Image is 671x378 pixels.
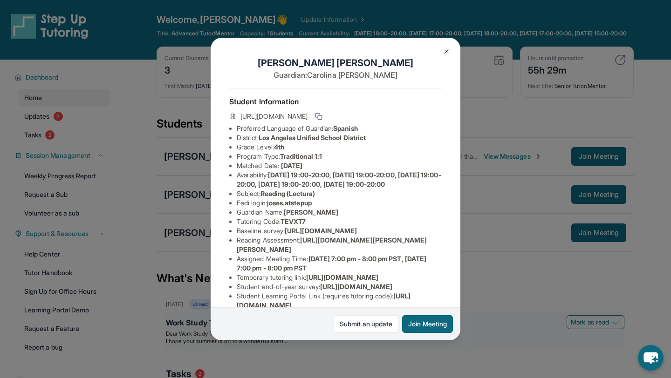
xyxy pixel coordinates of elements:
[402,315,453,333] button: Join Meeting
[237,198,442,208] li: Eedi login :
[334,315,398,333] a: Submit an update
[237,226,442,236] li: Baseline survey :
[237,133,442,142] li: District:
[237,142,442,152] li: Grade Level:
[237,208,442,217] li: Guardian Name :
[237,124,442,133] li: Preferred Language of Guardian:
[237,291,442,310] li: Student Learning Portal Link (requires tutoring code) :
[333,124,358,132] span: Spanish
[638,345,664,371] button: chat-button
[313,111,324,122] button: Copy link
[237,254,442,273] li: Assigned Meeting Time :
[274,143,284,151] span: 4th
[229,56,442,69] h1: [PERSON_NAME] [PERSON_NAME]
[260,189,315,197] span: Reading (Lectura)
[237,255,426,272] span: [DATE] 7:00 pm - 8:00 pm PST, [DATE] 7:00 pm - 8:00 pm PST
[237,189,442,198] li: Subject :
[237,282,442,291] li: Student end-of-year survey :
[281,217,306,225] span: TEVXT7
[237,236,442,254] li: Reading Assessment :
[284,208,338,216] span: [PERSON_NAME]
[237,217,442,226] li: Tutoring Code :
[229,96,442,107] h4: Student Information
[237,161,442,170] li: Matched Date:
[443,48,450,55] img: Close Icon
[267,199,312,207] span: joses.atstepup
[237,170,442,189] li: Availability:
[229,69,442,81] p: Guardian: Carolina [PERSON_NAME]
[281,162,302,169] span: [DATE]
[320,283,392,290] span: [URL][DOMAIN_NAME]
[237,273,442,282] li: Temporary tutoring link :
[237,236,427,253] span: [URL][DOMAIN_NAME][PERSON_NAME][PERSON_NAME]
[237,171,441,188] span: [DATE] 19:00-20:00, [DATE] 19:00-20:00, [DATE] 19:00-20:00, [DATE] 19:00-20:00, [DATE] 19:00-20:00
[306,273,378,281] span: [URL][DOMAIN_NAME]
[285,227,357,235] span: [URL][DOMAIN_NAME]
[237,152,442,161] li: Program Type:
[280,152,322,160] span: Traditional 1:1
[240,112,308,121] span: [URL][DOMAIN_NAME]
[259,134,366,142] span: Los Angeles Unified School District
